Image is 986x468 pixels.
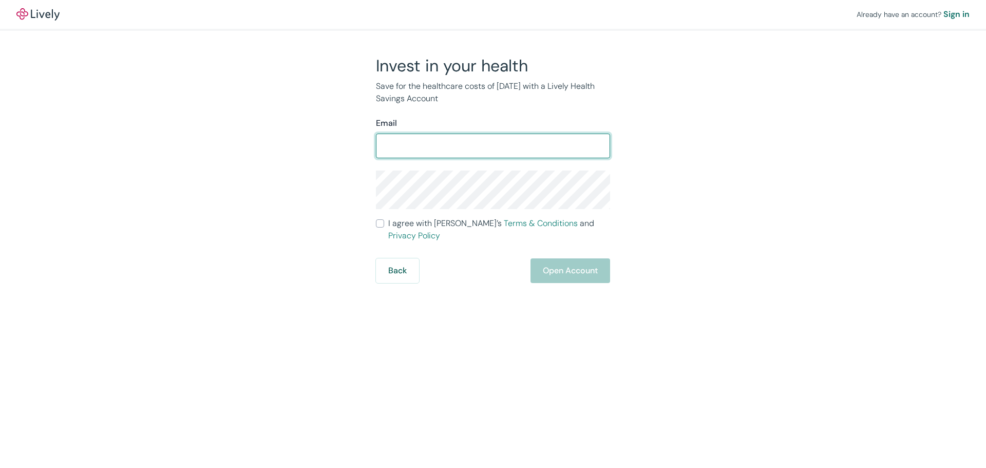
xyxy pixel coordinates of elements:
div: Already have an account? [857,8,970,21]
p: Save for the healthcare costs of [DATE] with a Lively Health Savings Account [376,80,610,105]
a: Terms & Conditions [504,218,578,229]
a: Sign in [943,8,970,21]
img: Lively [16,8,60,21]
h2: Invest in your health [376,55,610,76]
label: Email [376,117,397,129]
button: Back [376,258,419,283]
span: I agree with [PERSON_NAME]’s and [388,217,610,242]
a: Privacy Policy [388,230,440,241]
a: LivelyLively [16,8,60,21]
